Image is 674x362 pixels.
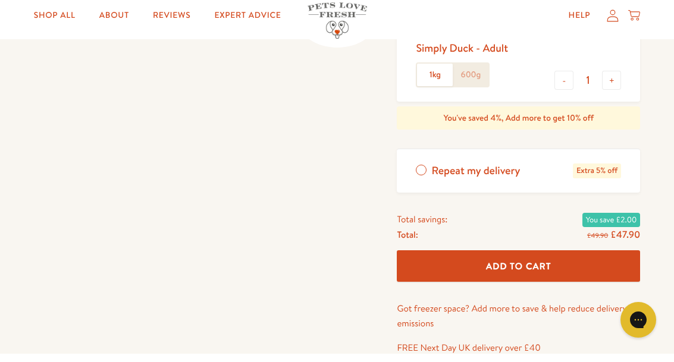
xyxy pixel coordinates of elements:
[453,72,488,95] label: 600g
[397,309,640,339] p: Got freezer space? Add more to save & help reduce delivery emissions
[417,72,453,95] label: 1kg
[308,11,367,47] img: Pets Love Fresh
[397,259,640,290] button: Add To Cart
[397,235,418,251] span: Total:
[602,79,621,98] button: +
[554,79,573,98] button: -
[143,12,200,36] a: Reviews
[559,12,600,36] a: Help
[205,12,290,36] a: Expert Advice
[582,221,641,235] span: You save £2.00
[90,12,139,36] a: About
[416,49,508,63] div: Simply Duck - Adult
[486,268,551,281] span: Add To Cart
[397,115,640,138] div: You've saved 4%, Add more to get 10% off
[615,306,662,350] iframe: Gorgias live chat messenger
[573,172,621,187] span: Extra 5% off
[24,12,85,36] a: Shop All
[431,172,520,187] span: Repeat my delivery
[397,220,447,235] span: Total savings:
[587,239,608,248] s: £49.90
[610,237,640,250] span: £47.90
